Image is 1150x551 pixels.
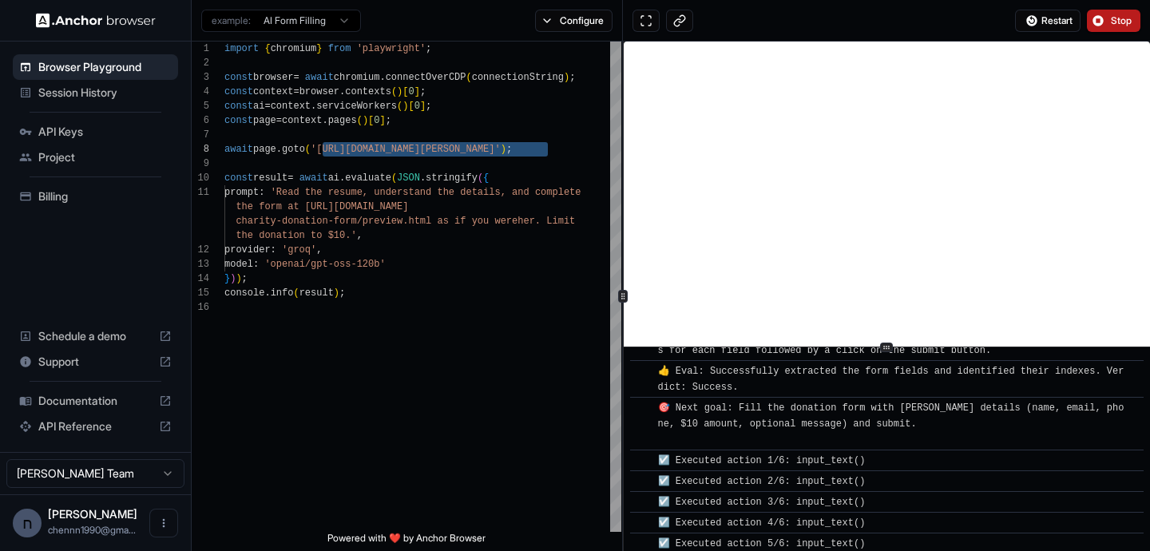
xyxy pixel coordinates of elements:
span: const [224,172,253,184]
button: Open in full screen [632,10,660,32]
span: ☑️ Executed action 4/6: input_text() [658,517,866,529]
span: context [253,86,293,97]
div: ח [13,509,42,537]
span: serviceWorkers [316,101,397,112]
span: '[URL][DOMAIN_NAME][PERSON_NAME]' [311,144,501,155]
span: browser [299,86,339,97]
span: , [316,244,322,256]
span: } [224,273,230,284]
div: 15 [192,286,209,300]
span: = [293,72,299,83]
span: ​ [638,453,646,469]
span: result [299,287,334,299]
span: ) [363,115,368,126]
div: Billing [13,184,178,209]
span: = [293,86,299,97]
span: page [253,144,276,155]
span: ] [379,115,385,126]
span: 0 [374,115,379,126]
div: 7 [192,128,209,142]
span: ; [242,273,248,284]
div: 10 [192,171,209,185]
span: evaluate [345,172,391,184]
div: Browser Playground [13,54,178,80]
span: const [224,101,253,112]
span: the form at [URL][DOMAIN_NAME] [236,201,408,212]
span: charity-donation-form/preview.html as if you were [236,216,517,227]
span: חן אשורי [48,507,137,521]
span: the donation to $10.' [236,230,356,241]
span: { [483,172,489,184]
span: . [420,172,426,184]
span: model [224,259,253,270]
span: ) [334,287,339,299]
span: example: [212,14,251,27]
span: 'playwright' [357,43,426,54]
span: API Keys [38,124,172,140]
span: chromium [271,43,317,54]
span: const [224,86,253,97]
span: ( [305,144,311,155]
div: 2 [192,56,209,70]
span: import [224,43,259,54]
span: ; [569,72,575,83]
span: ; [386,115,391,126]
span: await [299,172,328,184]
span: info [271,287,294,299]
span: Stop [1111,14,1133,27]
div: Support [13,349,178,375]
span: lete [558,187,581,198]
span: ; [426,101,431,112]
div: Session History [13,80,178,105]
span: ( [397,101,402,112]
span: API Reference [38,418,153,434]
span: ( [466,72,472,83]
span: 0 [414,101,420,112]
span: } [316,43,322,54]
span: ] [420,101,426,112]
div: 5 [192,99,209,113]
span: ; [339,287,345,299]
span: = [287,172,293,184]
span: Billing [38,188,172,204]
span: connectOverCDP [386,72,466,83]
span: = [264,101,270,112]
span: page [253,115,276,126]
button: Open menu [149,509,178,537]
span: . [379,72,385,83]
div: 11 [192,185,209,200]
button: Stop [1087,10,1140,32]
span: goto [282,144,305,155]
span: her. Limit [517,216,575,227]
span: console [224,287,264,299]
span: ] [414,86,420,97]
img: Anchor Logo [36,13,156,28]
span: ) [397,86,402,97]
span: const [224,115,253,126]
span: ​ [638,363,646,379]
span: ☑️ Executed action 5/6: input_text() [658,538,866,549]
span: . [276,144,282,155]
span: ) [230,273,236,284]
span: ai [328,172,339,184]
span: stringify [426,172,478,184]
div: 8 [192,142,209,157]
span: const [224,72,253,83]
span: ; [506,144,512,155]
span: result [253,172,287,184]
span: [ [408,101,414,112]
span: . [322,115,327,126]
span: await [224,144,253,155]
span: . [311,101,316,112]
span: ( [391,86,397,97]
div: API Reference [13,414,178,439]
span: ; [426,43,431,54]
span: chennn1990@gmail.com [48,524,136,536]
span: ☑️ Executed action 2/6: input_text() [658,476,866,487]
span: ☑️ Executed action 3/6: input_text() [658,497,866,508]
span: 🎯 Next goal: Fill the donation form with [PERSON_NAME] details (name, email, phone, $10 amount, o... [658,402,1124,446]
div: 6 [192,113,209,128]
span: ☑️ Executed action 1/6: input_text() [658,455,866,466]
div: 14 [192,272,209,286]
span: ( [357,115,363,126]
